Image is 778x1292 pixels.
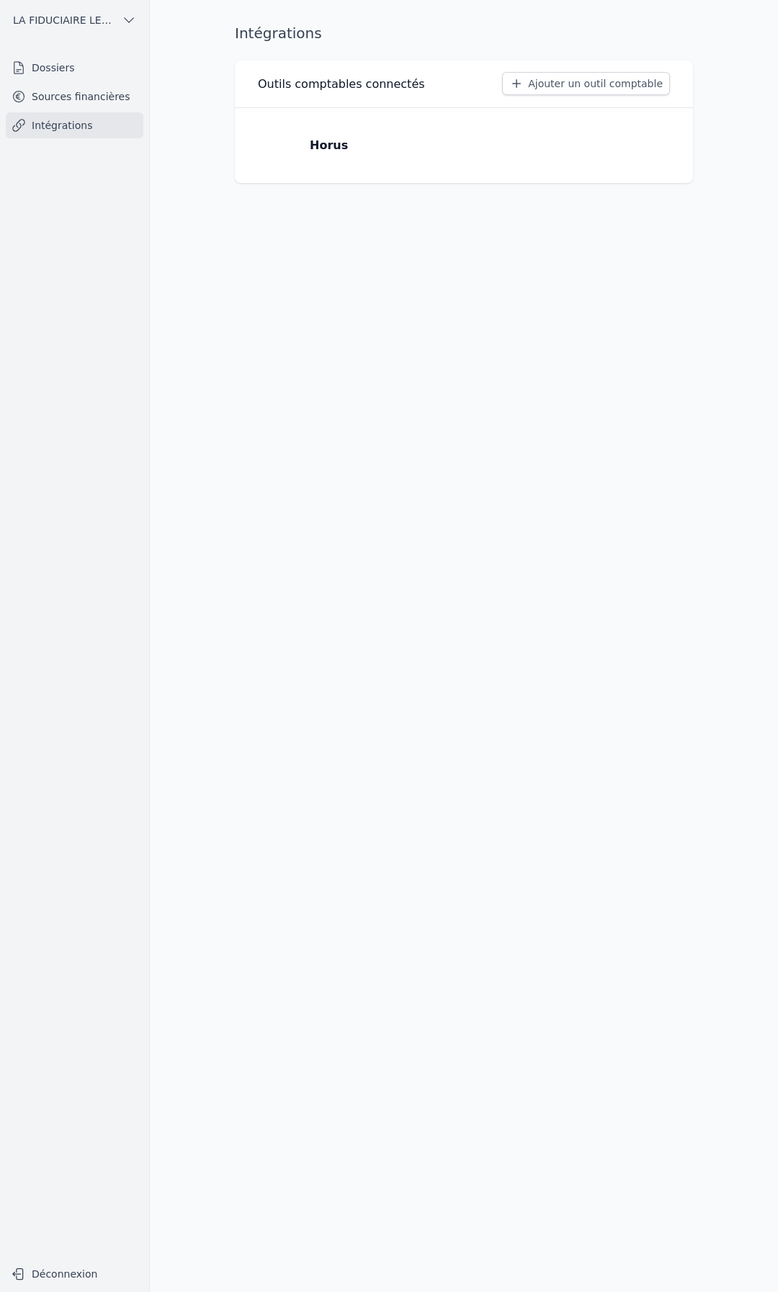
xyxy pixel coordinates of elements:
button: Ajouter un outil comptable [502,72,670,95]
a: Sources financières [6,84,143,110]
a: Intégrations [6,112,143,138]
p: Horus [310,137,348,154]
a: Dossiers [6,55,143,81]
button: LA FIDUCIAIRE LEMAIRE SA [6,9,143,32]
a: Horus [258,120,670,171]
h1: Intégrations [235,23,322,43]
span: LA FIDUCIAIRE LEMAIRE SA [13,13,116,27]
button: Déconnexion [6,1262,143,1286]
h3: Outils comptables connectés [258,76,425,93]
